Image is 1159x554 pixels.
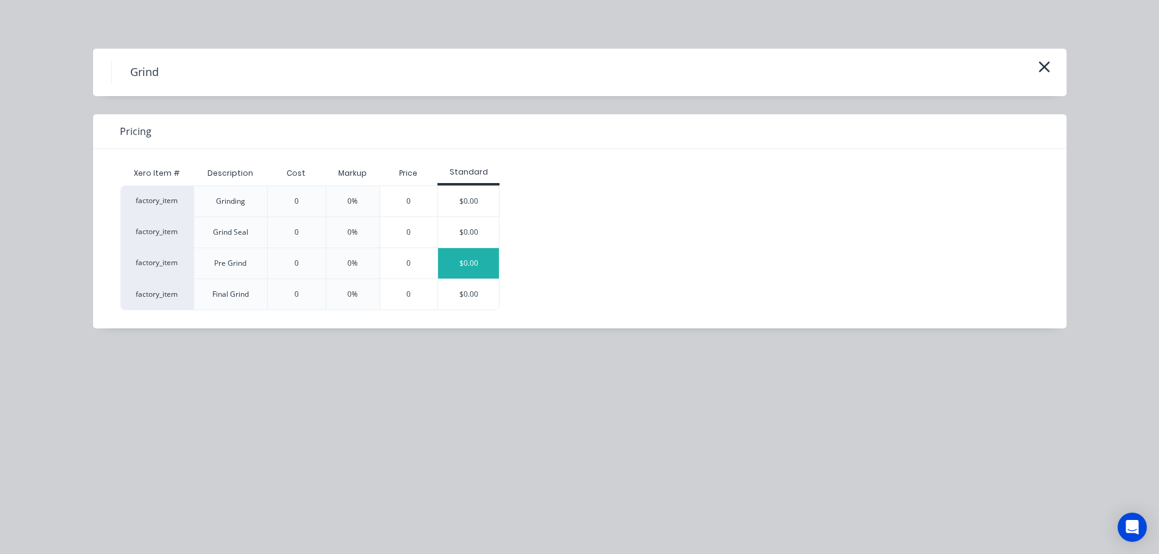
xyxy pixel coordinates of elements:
div: $0.00 [438,217,499,248]
div: 0% [347,196,358,207]
div: 0 [380,248,438,279]
span: Pricing [120,124,151,139]
div: 0 [380,186,438,216]
div: Xero Item # [120,161,193,185]
div: Open Intercom Messenger [1118,513,1147,542]
div: Final Grind [212,289,249,300]
div: $0.00 [438,279,499,310]
div: Cost [267,161,325,185]
div: factory_item [120,248,193,279]
div: 0% [347,258,358,269]
div: Price [380,161,438,185]
div: 0 [380,217,438,248]
div: Pre Grind [214,258,246,269]
div: 0% [347,227,358,238]
div: 0 [380,279,438,310]
div: Markup [325,161,380,185]
div: 0 [294,227,299,238]
div: Grinding [216,196,245,207]
div: factory_item [120,185,193,216]
div: 0 [294,289,299,300]
div: 0% [347,289,358,300]
div: Grind Seal [213,227,248,238]
div: factory_item [120,279,193,310]
div: factory_item [120,216,193,248]
div: 0 [294,258,299,269]
div: Description [198,158,263,189]
div: $0.00 [438,186,499,216]
div: $0.00 [438,248,499,279]
div: Standard [437,167,499,178]
h4: Grind [111,61,177,84]
div: 0 [294,196,299,207]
